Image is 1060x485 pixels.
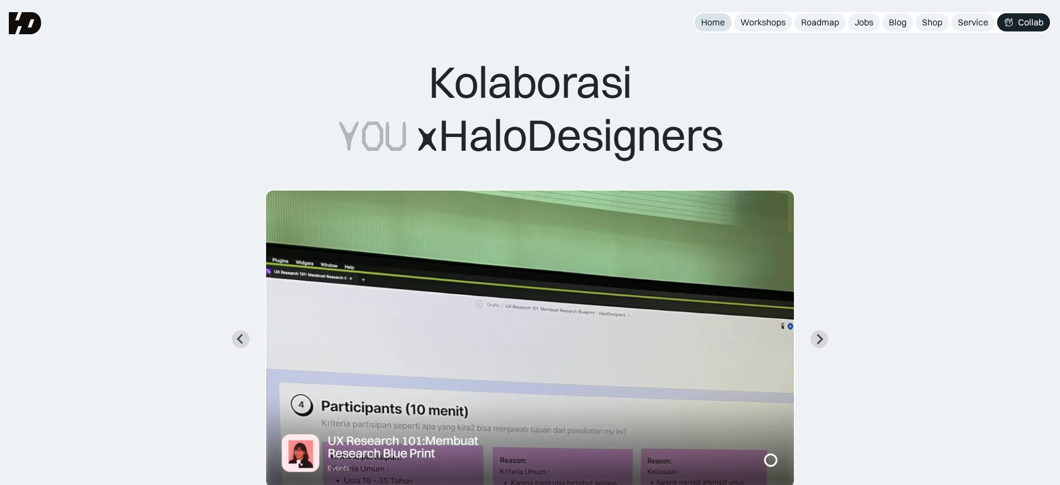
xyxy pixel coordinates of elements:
div: Workshops [740,17,786,28]
div: Kolaborasi HaloDesigners [337,55,723,163]
button: Previous slide [232,330,250,348]
div: Blog [889,17,907,28]
span: x [415,110,438,163]
div: Roadmap [801,17,839,28]
div: Jobs [855,17,873,28]
span: YOU [337,110,407,163]
div: Home [701,17,725,28]
a: Collab [997,13,1050,31]
a: Home [695,13,732,31]
a: Workshops [734,13,792,31]
div: Shop [922,17,942,28]
a: Blog [882,13,913,31]
a: Roadmap [794,13,846,31]
a: Service [951,13,995,31]
a: Shop [915,13,949,31]
button: Next slide [810,330,828,348]
div: Collab [1018,17,1043,28]
a: Jobs [848,13,880,31]
div: Service [958,17,988,28]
